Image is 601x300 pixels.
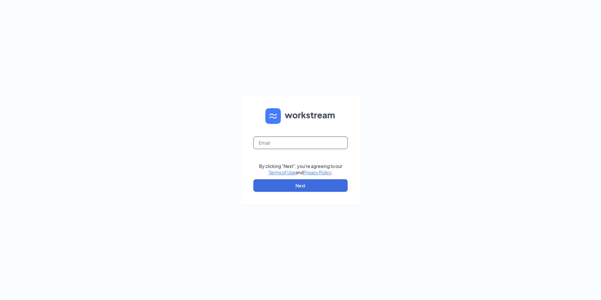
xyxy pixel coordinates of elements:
img: WS logo and Workstream text [265,108,336,124]
a: Privacy Policy [303,169,331,175]
input: Email [253,136,348,149]
a: Terms of Use [269,169,295,175]
div: By clicking "Next", you're agreeing to our and . [259,163,342,175]
button: Next [253,179,348,192]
